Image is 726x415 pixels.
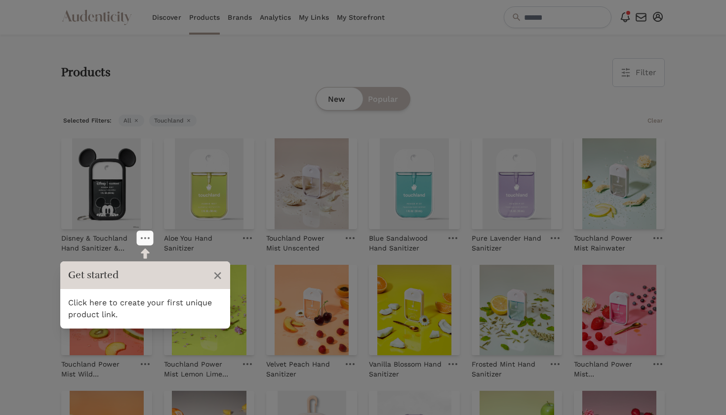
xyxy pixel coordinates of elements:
[574,359,647,379] p: Touchland Power Mist [PERSON_NAME] [PERSON_NAME]
[369,233,442,253] p: Blue Sandalwood Hand Sanitizer
[472,265,563,356] img: Frosted Mint Hand Sanitizer
[574,229,647,253] a: Touchland Power Mist Rainwater
[472,233,545,253] p: Pure Lavender Hand Sanitizer
[213,266,222,285] span: ×
[574,138,665,229] img: Touchland Power Mist Rainwater
[636,67,656,79] span: Filter
[369,265,460,356] img: Vanilla Blossom Hand Sanitizer
[266,138,357,229] img: Touchland Power Mist Unscented
[149,115,197,126] span: Touchland
[472,138,563,229] img: Pure Lavender Hand Sanitizer
[61,66,111,80] h2: Products
[213,265,222,285] button: Close Tour
[328,93,345,105] span: New
[61,359,134,379] p: Touchland Power Mist Wild Watermelon
[613,59,664,86] button: Filter
[645,115,665,126] button: Clear
[119,115,144,126] span: All
[61,355,134,379] a: Touchland Power Mist Wild Watermelon
[472,359,545,379] p: Frosted Mint Hand Sanitizer
[472,229,545,253] a: Pure Lavender Hand Sanitizer
[61,229,134,253] a: Disney & Touchland Hand Sanitizer & Holder Set - Special Edition
[266,229,339,253] a: Touchland Power Mist Unscented
[574,355,647,379] a: Touchland Power Mist [PERSON_NAME] [PERSON_NAME]
[369,359,442,379] p: Vanilla Blossom Hand Sanitizer
[164,138,255,229] img: Aloe You Hand Sanitizer
[369,229,442,253] a: Blue Sandalwood Hand Sanitizer
[266,359,339,379] p: Velvet Peach Hand Sanitizer
[60,289,230,329] div: Click here to create your first unique product link.
[369,355,442,379] a: Vanilla Blossom Hand Sanitizer
[574,265,665,356] img: Touchland Power Mist Berry Bliss
[266,265,357,356] img: Velvet Peach Hand Sanitizer
[472,355,545,379] a: Frosted Mint Hand Sanitizer
[266,233,339,253] p: Touchland Power Mist Unscented
[164,359,237,379] p: Touchland Power Mist Lemon Lime Spritz
[61,115,114,126] span: Selected Filters:
[164,229,237,253] a: Aloe You Hand Sanitizer
[68,268,208,282] h3: Get started
[368,93,398,105] span: Popular
[164,355,237,379] a: Touchland Power Mist Lemon Lime Spritz
[369,138,460,229] img: Blue Sandalwood Hand Sanitizer
[164,233,237,253] p: Aloe You Hand Sanitizer
[266,355,339,379] a: Velvet Peach Hand Sanitizer
[61,138,152,229] img: Disney & Touchland Hand Sanitizer & Holder Set - Special Edition
[574,233,647,253] p: Touchland Power Mist Rainwater
[61,233,134,253] p: Disney & Touchland Hand Sanitizer & Holder Set - Special Edition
